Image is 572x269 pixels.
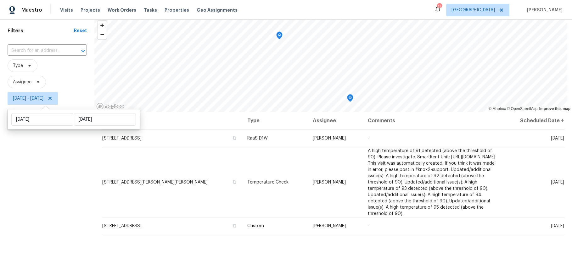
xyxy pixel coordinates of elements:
button: Copy Address [232,179,237,185]
span: [STREET_ADDRESS][PERSON_NAME][PERSON_NAME] [102,180,208,184]
a: Mapbox homepage [96,103,124,110]
span: [STREET_ADDRESS] [102,136,142,140]
th: Type [242,112,308,129]
span: [STREET_ADDRESS] [102,224,142,228]
button: Open [79,47,87,55]
span: Geo Assignments [197,7,238,13]
span: Tasks [144,8,157,12]
button: Zoom out [98,30,107,39]
span: Work Orders [108,7,136,13]
span: RaaS D1W [247,136,268,140]
span: Properties [165,7,189,13]
span: [PERSON_NAME] [313,224,346,228]
span: [DATE] [551,224,564,228]
div: 11 [437,4,441,10]
span: Projects [81,7,100,13]
span: [DATE] [551,180,564,184]
span: - [368,136,369,140]
a: OpenStreetMap [507,107,537,111]
span: - [368,224,369,228]
span: Custom [247,224,264,228]
span: [PERSON_NAME] [524,7,563,13]
th: Comments [363,112,502,129]
span: [GEOGRAPHIC_DATA] [451,7,495,13]
span: [PERSON_NAME] [313,136,346,140]
span: [DATE] - [DATE] [13,95,43,102]
div: Reset [74,28,87,34]
input: Start date [11,113,73,126]
th: Assignee [308,112,363,129]
canvas: Map [94,18,567,112]
span: A high temperature of 91 detected (above the threshold of 90). Please investigate. SmartRent Unit... [368,149,495,216]
th: Scheduled Date ↑ [502,112,564,129]
span: Assignee [13,79,31,85]
th: Address [102,112,242,129]
h1: Filters [8,28,74,34]
button: Zoom in [98,21,107,30]
a: Mapbox [489,107,506,111]
span: [PERSON_NAME] [313,180,346,184]
div: Map marker [347,94,353,104]
a: Improve this map [539,107,570,111]
span: Temperature Check [247,180,289,184]
input: End date [74,113,136,126]
button: Copy Address [232,135,237,141]
button: Copy Address [232,223,237,228]
span: Type [13,63,23,69]
input: Search for an address... [8,46,69,56]
div: Map marker [276,32,283,41]
span: Visits [60,7,73,13]
span: [DATE] [551,136,564,140]
span: Maestro [21,7,42,13]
